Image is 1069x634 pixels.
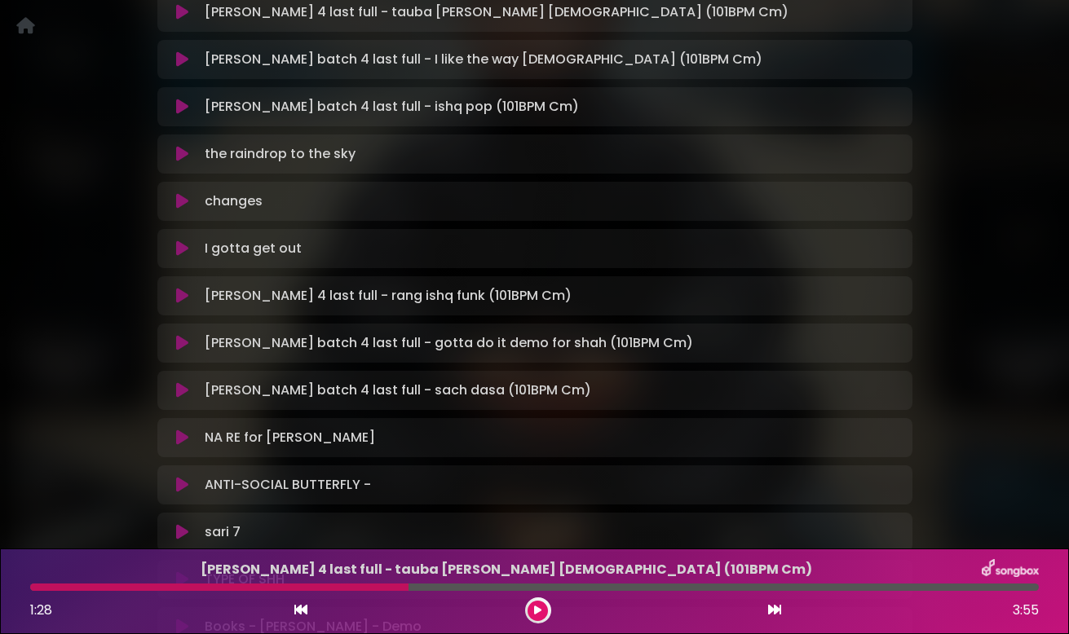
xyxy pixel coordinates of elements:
p: ANTI-SOCIAL BUTTERFLY - [205,475,903,495]
img: songbox-logo-white.png [982,559,1039,580]
p: sari 7 [205,522,903,542]
p: [PERSON_NAME] 4 last full - tauba [PERSON_NAME] [DEMOGRAPHIC_DATA] (101BPM Cm) [205,2,903,22]
p: NA RE for [PERSON_NAME] [205,428,903,447]
span: 1:28 [30,601,52,619]
p: I gotta get out [205,239,903,258]
span: 3:55 [1013,601,1039,620]
p: changes [205,192,903,211]
p: [PERSON_NAME] batch 4 last full - ishq pop (101BPM Cm) [205,97,903,117]
p: [PERSON_NAME] 4 last full - rang ishq funk (101BPM Cm) [205,286,903,306]
p: [PERSON_NAME] batch 4 last full - gotta do it demo for shah (101BPM Cm) [205,333,903,353]
p: [PERSON_NAME] 4 last full - tauba [PERSON_NAME] [DEMOGRAPHIC_DATA] (101BPM Cm) [30,560,982,579]
p: [PERSON_NAME] batch 4 last full - sach dasa (101BPM Cm) [205,381,903,400]
p: [PERSON_NAME] batch 4 last full - I like the way [DEMOGRAPHIC_DATA] (101BPM Cm) [205,50,903,69]
p: the raindrop to the sky [205,144,903,164]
